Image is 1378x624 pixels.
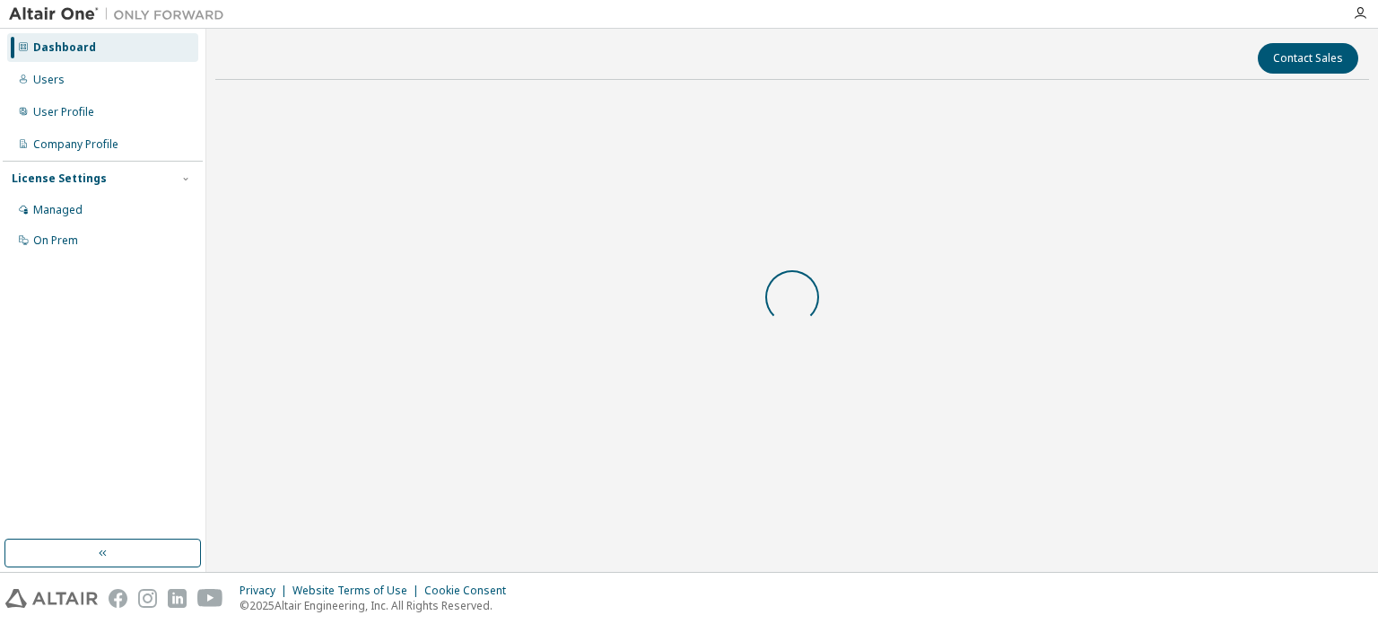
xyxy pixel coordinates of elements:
[292,584,424,598] div: Website Terms of Use
[109,589,127,608] img: facebook.svg
[168,589,187,608] img: linkedin.svg
[197,589,223,608] img: youtube.svg
[33,105,94,119] div: User Profile
[138,589,157,608] img: instagram.svg
[12,171,107,186] div: License Settings
[424,584,517,598] div: Cookie Consent
[33,73,65,87] div: Users
[33,233,78,248] div: On Prem
[240,598,517,613] p: © 2025 Altair Engineering, Inc. All Rights Reserved.
[33,40,96,55] div: Dashboard
[1258,43,1358,74] button: Contact Sales
[240,584,292,598] div: Privacy
[33,203,83,217] div: Managed
[5,589,98,608] img: altair_logo.svg
[33,137,118,152] div: Company Profile
[9,5,233,23] img: Altair One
